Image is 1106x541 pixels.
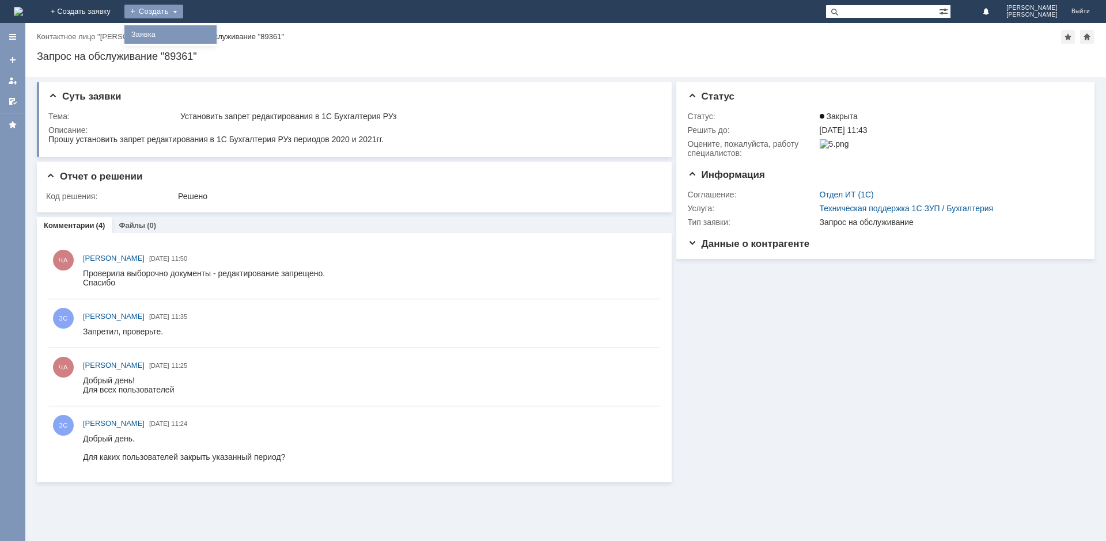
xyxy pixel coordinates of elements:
[820,204,994,213] a: Техническая поддержка 1С ЗУП / Бухгалтерия
[149,420,169,427] span: [DATE]
[1061,30,1075,44] div: Добавить в избранное
[48,91,121,102] span: Суть заявки
[37,32,168,41] div: /
[96,221,105,230] div: (4)
[172,313,188,320] span: 11:35
[46,171,142,182] span: Отчет о решении
[688,204,817,213] div: Услуга:
[180,112,654,121] div: Установить запрет редактирования в 1С Бухгалтерия РУз
[124,5,183,18] div: Создать
[688,238,810,249] span: Данные о контрагенте
[172,255,188,262] span: 11:50
[48,112,178,121] div: Тема:
[688,125,817,135] div: Решить до:
[939,5,950,16] span: Расширенный поиск
[178,192,654,201] div: Решено
[83,418,145,429] a: [PERSON_NAME]
[1006,12,1058,18] span: [PERSON_NAME]
[168,32,284,41] div: Запрос на обслуживание "89361"
[688,139,817,158] div: Oцените, пожалуйста, работу специалистов:
[14,7,23,16] img: logo
[688,91,734,102] span: Статус
[688,112,817,121] div: Статус:
[820,112,858,121] span: Закрыта
[3,71,22,90] a: Мои заявки
[83,254,145,262] span: [PERSON_NAME]
[688,169,765,180] span: Информация
[149,255,169,262] span: [DATE]
[1080,30,1094,44] div: Сделать домашней страницей
[44,221,94,230] a: Комментарии
[83,361,145,369] span: [PERSON_NAME]
[83,253,145,264] a: [PERSON_NAME]
[3,51,22,69] a: Создать заявку
[14,7,23,16] a: Перейти на домашнюю страницу
[820,190,874,199] a: Отдел ИТ (1С)
[119,221,145,230] a: Файлы
[83,360,145,371] a: [PERSON_NAME]
[688,190,817,199] div: Соглашение:
[172,420,188,427] span: 11:24
[149,313,169,320] span: [DATE]
[147,221,156,230] div: (0)
[172,362,188,369] span: 11:25
[48,125,656,135] div: Описание:
[149,362,169,369] span: [DATE]
[688,218,817,227] div: Тип заявки:
[820,139,849,148] img: 5.png
[83,312,145,321] span: [PERSON_NAME]
[820,218,1077,227] div: Запрос на обслуживание
[83,311,145,322] a: [PERSON_NAME]
[37,51,1094,62] div: Запрос на обслуживание "89361"
[127,28,214,41] a: Заявка
[46,192,176,201] div: Код решения:
[37,32,164,41] a: Контактное лицо "[PERSON_NAME]"
[1006,5,1058,12] span: [PERSON_NAME]
[3,92,22,111] a: Мои согласования
[820,125,868,135] span: [DATE] 11:43
[83,419,145,428] span: [PERSON_NAME]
